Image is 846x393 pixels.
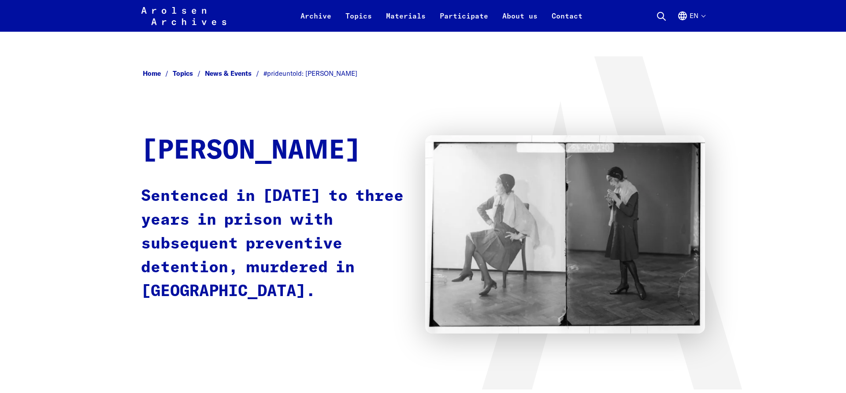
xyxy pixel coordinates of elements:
[205,69,263,78] a: News & Events
[263,69,357,78] span: #prideuntold: [PERSON_NAME]
[141,67,705,81] nav: Breadcrumb
[677,11,705,32] button: English, language selection
[143,69,173,78] a: Home
[433,11,495,32] a: Participate
[545,11,590,32] a: Contact
[293,11,338,32] a: Archive
[379,11,433,32] a: Materials
[338,11,379,32] a: Topics
[141,185,408,304] p: Sentenced in [DATE] to three years in prison with subsequent preventive detention, murdered in [G...
[293,5,590,26] nav: Primary
[495,11,545,32] a: About us
[141,135,361,167] h1: [PERSON_NAME]
[173,69,205,78] a: Topics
